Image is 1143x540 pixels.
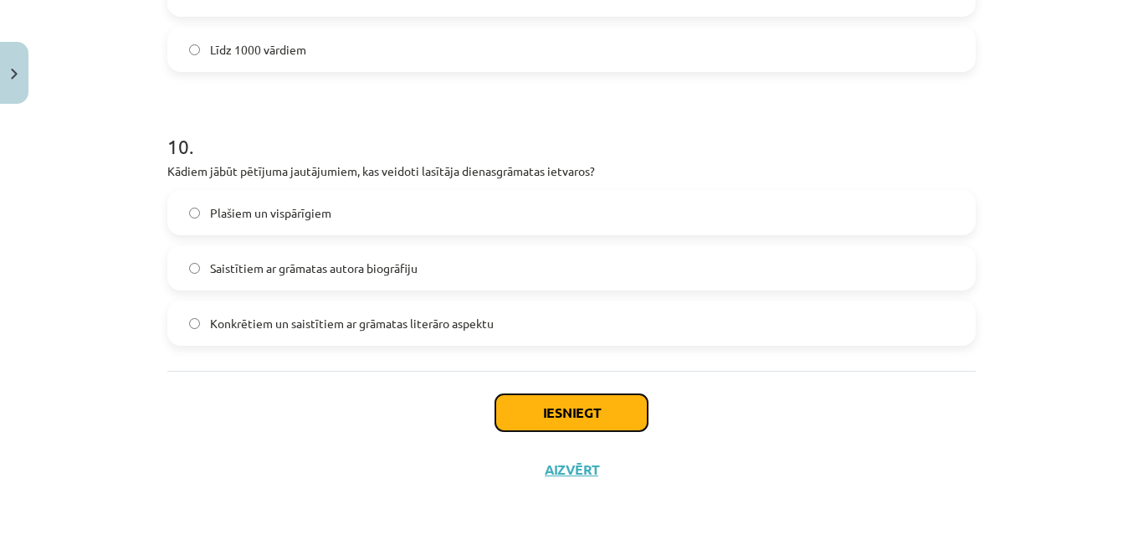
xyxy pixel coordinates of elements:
input: Saistītiem ar grāmatas autora biogrāfiju [189,263,200,274]
h1: 10 . [167,105,976,157]
input: Plašiem un vispārīgiem [189,208,200,219]
span: Konkrētiem un saistītiem ar grāmatas literāro aspektu [210,315,494,332]
input: Līdz 1000 vārdiem [189,44,200,55]
span: Saistītiem ar grāmatas autora biogrāfiju [210,260,418,277]
button: Aizvērt [540,461,603,478]
span: Plašiem un vispārīgiem [210,204,331,222]
img: icon-close-lesson-0947bae3869378f0d4975bcd49f059093ad1ed9edebbc8119c70593378902aed.svg [11,69,18,80]
input: Konkrētiem un saistītiem ar grāmatas literāro aspektu [189,318,200,329]
button: Iesniegt [495,394,648,431]
span: Līdz 1000 vārdiem [210,41,306,59]
p: Kādiem jābūt pētījuma jautājumiem, kas veidoti lasītāja dienasgrāmatas ietvaros? [167,162,976,180]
